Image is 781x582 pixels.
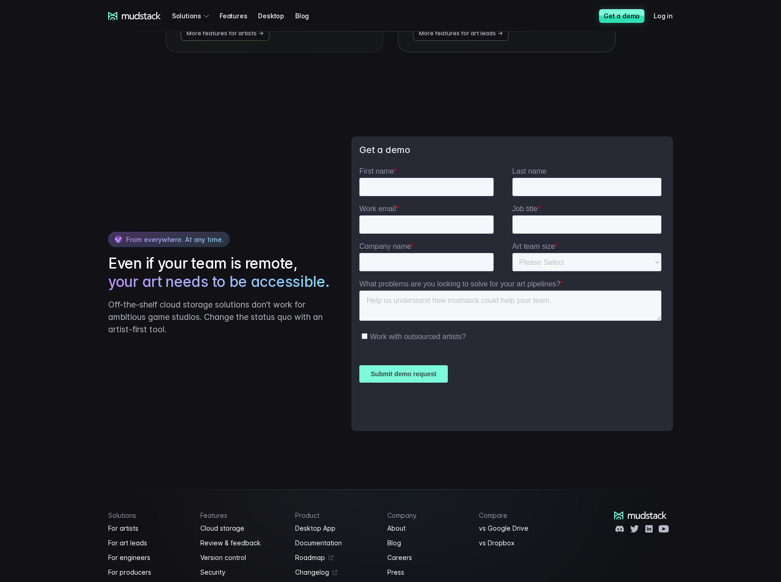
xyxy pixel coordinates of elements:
[200,538,285,549] a: Review & feedback
[419,29,503,37] span: More features for art leads →
[200,523,285,534] a: Cloud storage
[387,511,468,519] h4: Company
[295,7,320,24] a: Blog
[181,25,269,41] a: More features for artists →
[359,144,665,156] h3: Get a demo
[295,511,376,519] h4: Product
[108,12,161,20] a: mudstack logo
[387,523,468,534] a: About
[200,552,285,563] a: Version control
[387,538,468,549] a: Blog
[108,273,329,291] span: your art needs to be accessible.
[126,236,224,243] span: From everywhere. At any time.
[387,552,468,563] a: Careers
[108,567,189,578] a: For producers
[108,298,333,335] p: Off-the-shelf cloud storage solutions don’t work for ambitious game studios. Change the status qu...
[295,538,376,549] a: Documentation
[108,254,333,291] h2: Even if your team is remote,
[295,523,376,534] a: Desktop App
[387,567,468,578] a: Press
[359,167,665,423] iframe: Form 0
[108,523,189,534] a: For artists
[108,552,189,563] a: For engineers
[258,7,295,24] a: Desktop
[295,567,376,578] a: Changelog
[200,567,285,578] a: Security
[108,511,189,519] h4: Solutions
[479,511,560,519] h4: Compare
[479,523,560,534] a: vs Google Drive
[614,511,667,520] a: mudstack logo
[172,7,212,24] div: Solutions
[295,552,376,563] a: Roadmap
[187,29,264,37] span: More features for artists →
[599,9,644,23] a: Get a demo
[654,7,684,24] a: Log in
[413,25,509,41] a: More features for art leads →
[108,538,189,549] a: For art leads
[479,538,560,549] a: vs Dropbox
[200,511,285,519] h4: Features
[220,7,258,24] a: Features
